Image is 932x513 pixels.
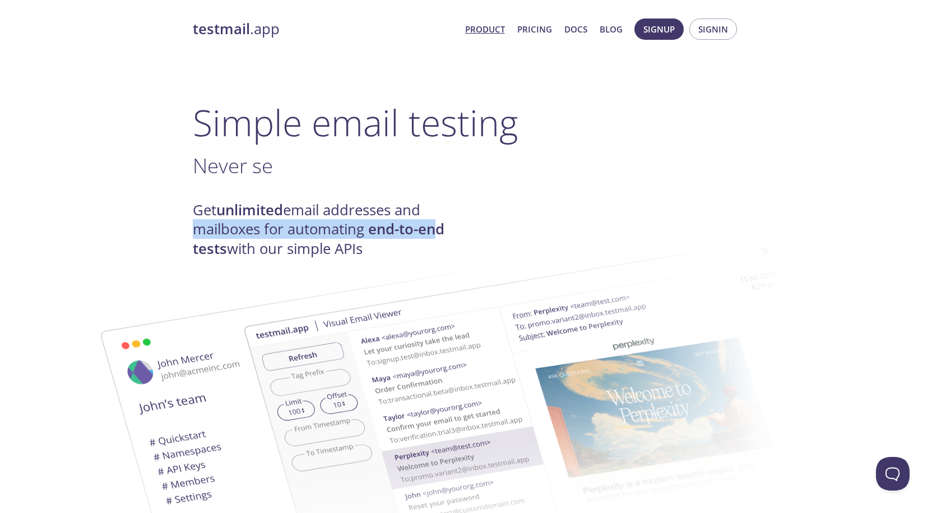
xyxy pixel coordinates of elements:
[876,457,910,491] iframe: Help Scout Beacon - Open
[689,19,737,40] button: Signin
[698,22,728,36] span: Signin
[193,19,250,39] strong: testmail
[634,19,684,40] button: Signup
[216,200,283,220] strong: unlimited
[600,22,623,36] a: Blog
[193,201,466,258] h4: Get email addresses and mailboxes for automating with our simple APIs
[564,22,587,36] a: Docs
[193,101,740,144] h1: Simple email testing
[517,22,552,36] a: Pricing
[193,151,273,179] span: Never se
[193,219,444,258] strong: end-to-end tests
[465,22,505,36] a: Product
[193,20,456,39] a: testmail.app
[643,22,675,36] span: Signup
